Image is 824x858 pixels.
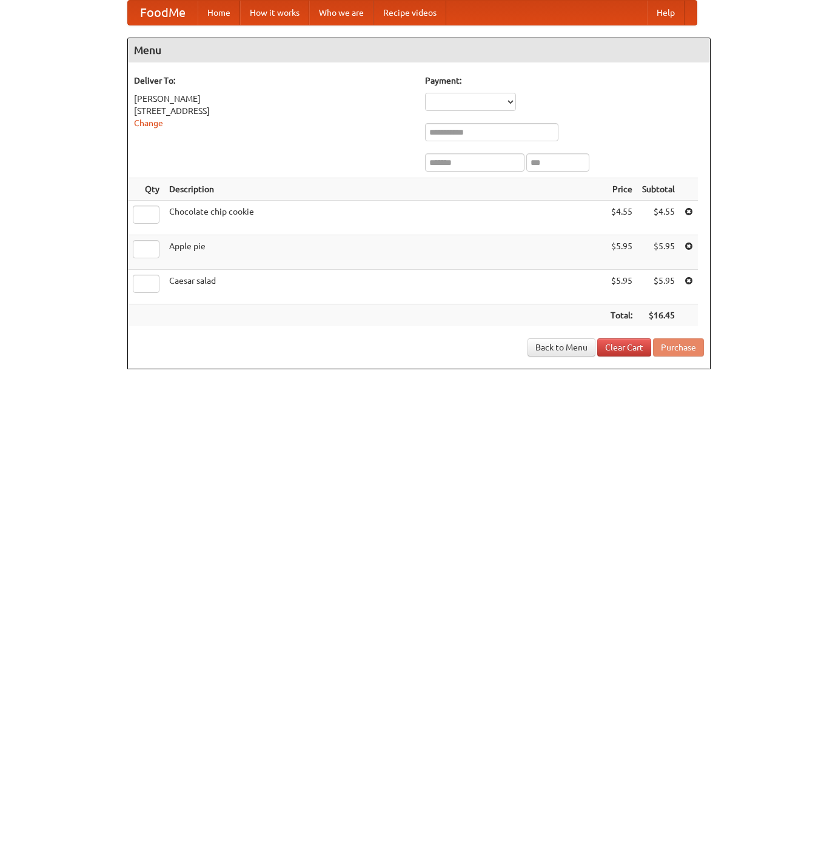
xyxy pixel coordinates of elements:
[528,338,595,357] a: Back to Menu
[164,201,606,235] td: Chocolate chip cookie
[647,1,685,25] a: Help
[597,338,651,357] a: Clear Cart
[134,105,413,117] div: [STREET_ADDRESS]
[425,75,704,87] h5: Payment:
[637,304,680,327] th: $16.45
[637,235,680,270] td: $5.95
[134,118,163,128] a: Change
[606,270,637,304] td: $5.95
[134,93,413,105] div: [PERSON_NAME]
[164,235,606,270] td: Apple pie
[606,201,637,235] td: $4.55
[134,75,413,87] h5: Deliver To:
[653,338,704,357] button: Purchase
[198,1,240,25] a: Home
[637,201,680,235] td: $4.55
[637,270,680,304] td: $5.95
[128,1,198,25] a: FoodMe
[240,1,309,25] a: How it works
[309,1,373,25] a: Who we are
[606,304,637,327] th: Total:
[373,1,446,25] a: Recipe videos
[128,38,710,62] h4: Menu
[128,178,164,201] th: Qty
[164,178,606,201] th: Description
[164,270,606,304] td: Caesar salad
[606,178,637,201] th: Price
[606,235,637,270] td: $5.95
[637,178,680,201] th: Subtotal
